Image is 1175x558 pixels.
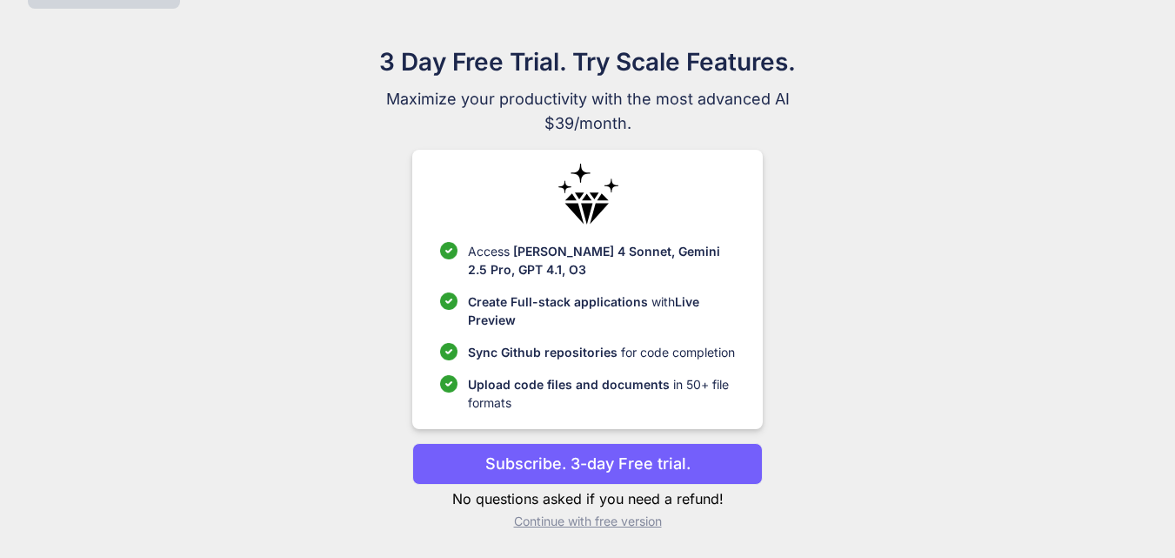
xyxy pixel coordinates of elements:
[296,44,880,80] h1: 3 Day Free Trial. Try Scale Features.
[440,343,457,360] img: checklist
[468,244,720,277] span: [PERSON_NAME] 4 Sonnet, Gemini 2.5 Pro, GPT 4.1, O3
[468,345,618,360] span: Sync Github repositories
[412,488,763,509] p: No questions asked if you need a refund!
[468,343,735,361] p: for code completion
[412,443,763,485] button: Subscribe. 3-day Free trial.
[468,375,735,412] p: in 50+ file formats
[412,513,763,530] p: Continue with free version
[440,292,457,310] img: checklist
[468,292,735,329] p: with
[440,242,457,259] img: checklist
[296,111,880,136] span: $39/month.
[468,294,651,309] span: Create Full-stack applications
[468,242,735,279] p: Access
[485,452,691,475] p: Subscribe. 3-day Free trial.
[440,375,457,393] img: checklist
[296,87,880,111] span: Maximize your productivity with the most advanced AI
[468,377,670,392] span: Upload code files and documents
